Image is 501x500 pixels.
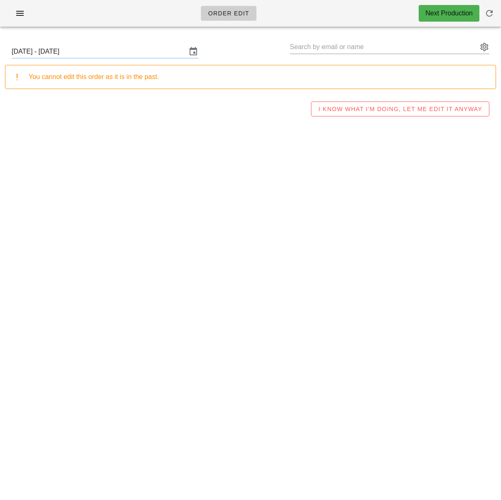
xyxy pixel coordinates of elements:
span: Order Edit [208,10,249,17]
div: Next Production [425,8,473,18]
button: appended action [479,42,489,52]
input: Search by email or name [290,40,478,54]
a: Order Edit [201,6,257,21]
span: I KNOW WHAT I'M DOING, LET ME EDIT IT ANYWAY [318,106,482,112]
span: You cannot edit this order as it is in the past. [29,73,159,80]
button: I KNOW WHAT I'M DOING, LET ME EDIT IT ANYWAY [311,101,489,116]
